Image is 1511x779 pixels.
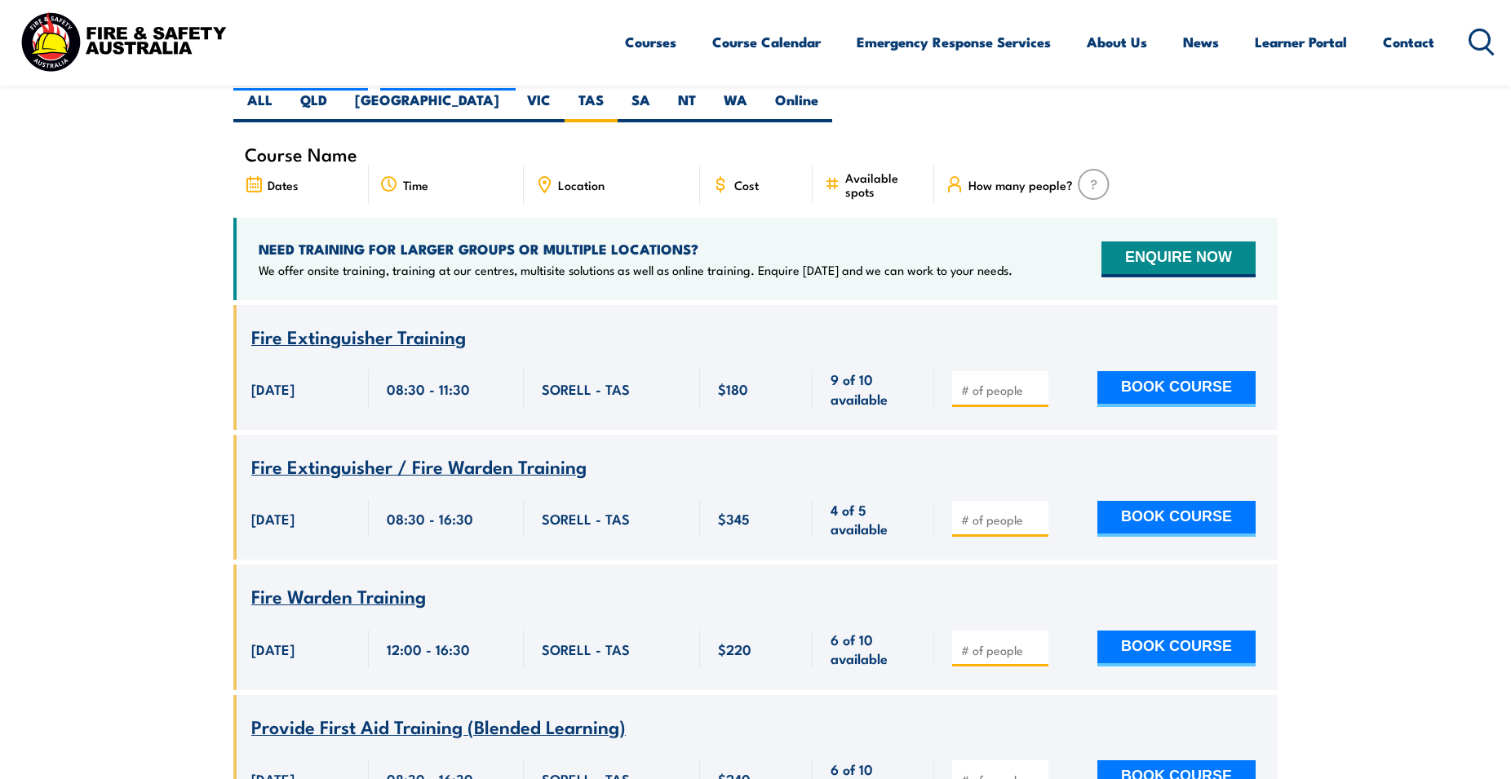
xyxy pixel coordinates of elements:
[831,370,916,408] span: 9 of 10 available
[712,20,821,64] a: Course Calendar
[251,322,466,350] span: Fire Extinguisher Training
[558,178,605,192] span: Location
[625,20,676,64] a: Courses
[259,240,1013,258] h4: NEED TRAINING FOR LARGER GROUPS OR MULTIPLE LOCATIONS?
[831,500,916,538] span: 4 of 5 available
[387,379,470,398] span: 08:30 - 11:30
[845,170,923,198] span: Available spots
[286,91,341,122] label: QLD
[341,91,513,122] label: [GEOGRAPHIC_DATA]
[1101,241,1256,277] button: ENQUIRE NOW
[251,712,626,740] span: Provide First Aid Training (Blended Learning)
[251,509,295,528] span: [DATE]
[968,178,1073,192] span: How many people?
[831,630,916,668] span: 6 of 10 available
[403,178,428,192] span: Time
[268,178,299,192] span: Dates
[961,382,1043,398] input: # of people
[1255,20,1347,64] a: Learner Portal
[961,511,1043,528] input: # of people
[542,640,630,658] span: SORELL - TAS
[618,91,664,122] label: SA
[513,91,565,122] label: VIC
[718,640,751,658] span: $220
[251,640,295,658] span: [DATE]
[718,379,748,398] span: $180
[857,20,1051,64] a: Emergency Response Services
[1097,631,1256,666] button: BOOK COURSE
[1097,371,1256,407] button: BOOK COURSE
[387,640,470,658] span: 12:00 - 16:30
[1087,20,1147,64] a: About Us
[542,379,630,398] span: SORELL - TAS
[718,509,750,528] span: $345
[542,509,630,528] span: SORELL - TAS
[1183,20,1219,64] a: News
[251,586,426,607] a: Fire Warden Training
[761,91,832,122] label: Online
[387,509,473,528] span: 08:30 - 16:30
[710,91,761,122] label: WA
[251,452,587,480] span: Fire Extinguisher / Fire Warden Training
[251,457,587,477] a: Fire Extinguisher / Fire Warden Training
[251,582,426,609] span: Fire Warden Training
[961,642,1043,658] input: # of people
[233,91,286,122] label: ALL
[734,178,759,192] span: Cost
[1383,20,1434,64] a: Contact
[251,379,295,398] span: [DATE]
[259,262,1013,278] p: We offer onsite training, training at our centres, multisite solutions as well as online training...
[245,147,357,161] span: Course Name
[565,91,618,122] label: TAS
[251,717,626,737] a: Provide First Aid Training (Blended Learning)
[664,91,710,122] label: NT
[251,327,466,347] a: Fire Extinguisher Training
[1097,501,1256,537] button: BOOK COURSE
